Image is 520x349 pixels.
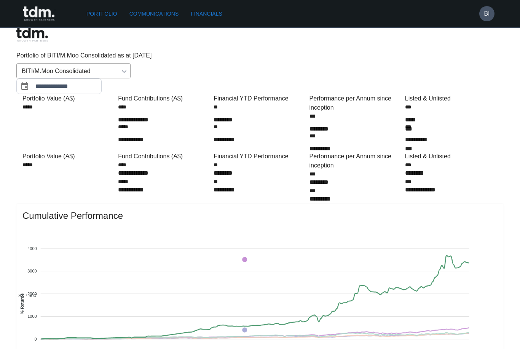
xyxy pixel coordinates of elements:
button: BI [479,6,494,21]
a: Financials [188,7,225,21]
tspan: 3000 [27,269,37,273]
div: Listed & Unlisted [405,152,498,161]
div: Fund Contributions (A$) [118,152,211,161]
tspan: 0 [35,337,37,341]
div: BITI/M.Moo Consolidated [16,63,131,78]
tspan: 1000 [27,314,37,319]
div: Performance per Annum since inception [309,152,402,170]
button: Choose date, selected date is Sep 30, 2025 [17,79,32,94]
a: Portfolio [83,7,120,21]
a: Communications [126,7,182,21]
div: Fund Contributions (A$) [118,94,211,103]
p: Portfolio of BITI/M.Moo Consolidated as at [DATE] [16,51,504,60]
text: % Returns [20,293,24,314]
div: Performance per Annum since inception [309,94,402,112]
div: Listed & Unlisted [405,94,498,103]
div: Portfolio Value (A$) [22,152,115,161]
div: Portfolio Value (A$) [22,94,115,103]
span: S&P 500 [13,293,36,298]
div: Financial YTD Performance [214,152,306,161]
h6: BI [484,9,490,18]
div: Financial YTD Performance [214,94,306,103]
tspan: 2000 [27,292,37,296]
tspan: 4000 [27,246,37,251]
span: Cumulative Performance [22,210,498,222]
